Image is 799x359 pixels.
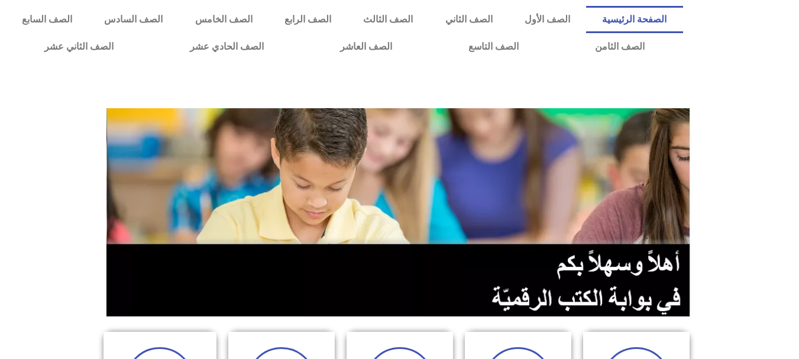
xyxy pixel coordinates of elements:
[269,6,347,33] a: الصف الرابع
[347,6,429,33] a: الصف الثالث
[429,6,509,33] a: الصف الثاني
[430,33,557,60] a: الصف التاسع
[6,33,151,60] a: الصف الثاني عشر
[302,33,430,60] a: الصف العاشر
[586,6,682,33] a: الصفحة الرئيسية
[6,6,88,33] a: الصف السابع
[509,6,586,33] a: الصف الأول
[151,33,302,60] a: الصف الحادي عشر
[557,33,682,60] a: الصف الثامن
[179,6,269,33] a: الصف الخامس
[88,6,179,33] a: الصف السادس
